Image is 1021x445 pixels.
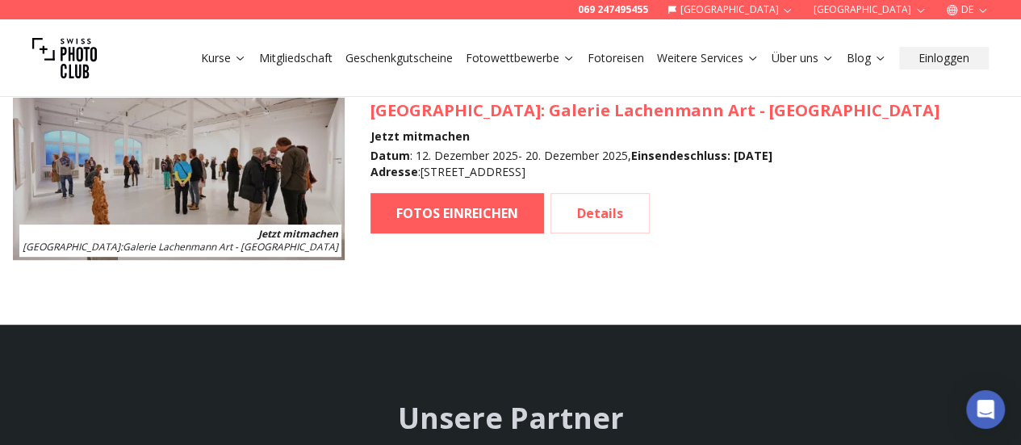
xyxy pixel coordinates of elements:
[258,227,338,241] b: Jetzt mitmachen
[345,50,453,66] a: Geschenkgutscheine
[370,99,939,122] h3: : Galerie Lachenmann Art - [GEOGRAPHIC_DATA]
[657,50,759,66] a: Weitere Services
[651,47,765,69] button: Weitere Services
[840,47,893,69] button: Blog
[899,47,989,69] button: Einloggen
[370,148,939,180] div: : 12. Dezember 2025 - 20. Dezember 2025 , : [STREET_ADDRESS]
[259,50,333,66] a: Mitgliedschaft
[370,99,541,121] span: [GEOGRAPHIC_DATA]
[765,47,840,69] button: Über uns
[581,47,651,69] button: Fotoreisen
[847,50,886,66] a: Blog
[195,47,253,69] button: Kurse
[370,128,939,145] h4: Jetzt mitmachen
[370,164,418,179] b: Adresse
[370,193,544,233] a: FOTOS EINREICHEN
[459,47,581,69] button: Fotowettbewerbe
[13,73,345,259] img: SPC Photo Awards BODENSEE Dezember 2025
[550,193,650,233] a: Details
[772,50,834,66] a: Über uns
[966,390,1005,429] div: Open Intercom Messenger
[23,240,120,254] span: [GEOGRAPHIC_DATA]
[23,240,338,254] span: : Galerie Lachenmann Art - [GEOGRAPHIC_DATA]
[466,50,575,66] a: Fotowettbewerbe
[370,148,410,163] b: Datum
[253,47,339,69] button: Mitgliedschaft
[32,26,97,90] img: Swiss photo club
[588,50,644,66] a: Fotoreisen
[339,47,459,69] button: Geschenkgutscheine
[578,3,648,16] a: 069 247495455
[201,50,246,66] a: Kurse
[631,148,772,163] b: Einsendeschluss : [DATE]
[123,402,898,435] h2: Unsere Partner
